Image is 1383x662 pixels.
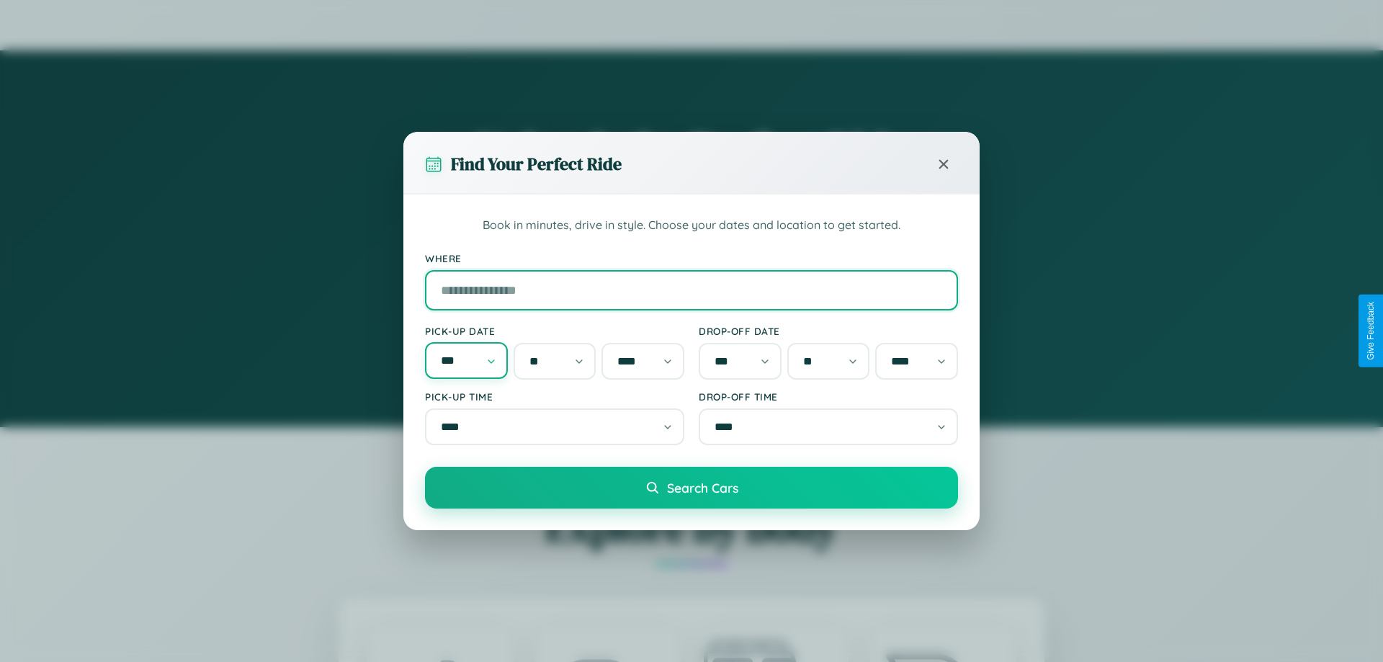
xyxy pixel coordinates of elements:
p: Book in minutes, drive in style. Choose your dates and location to get started. [425,216,958,235]
label: Where [425,252,958,264]
label: Drop-off Date [699,325,958,337]
span: Search Cars [667,480,738,496]
h3: Find Your Perfect Ride [451,152,622,176]
button: Search Cars [425,467,958,509]
label: Pick-up Date [425,325,684,337]
label: Pick-up Time [425,390,684,403]
label: Drop-off Time [699,390,958,403]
